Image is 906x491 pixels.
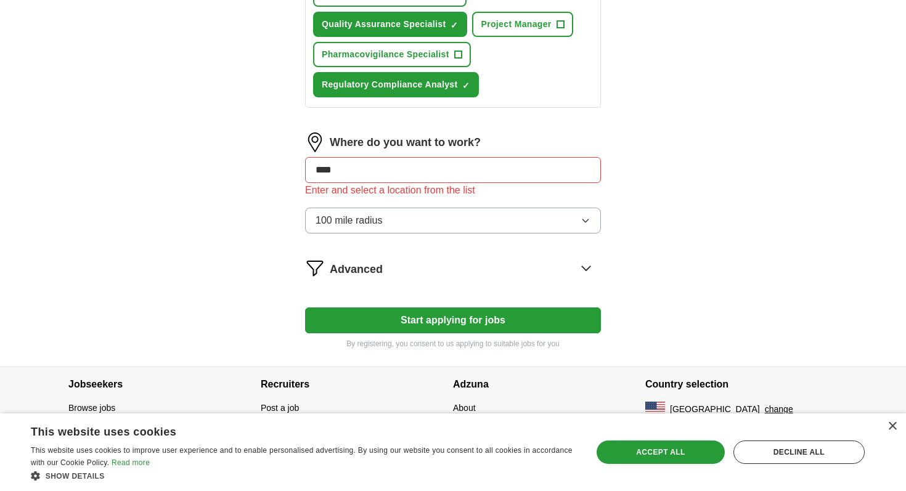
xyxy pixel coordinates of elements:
[305,132,325,152] img: location.png
[31,421,545,439] div: This website uses cookies
[305,183,601,198] div: Enter and select a location from the list
[453,403,476,413] a: About
[112,458,150,467] a: Read more, opens a new window
[46,472,105,481] span: Show details
[305,258,325,278] img: filter
[330,134,481,151] label: Where do you want to work?
[313,72,479,97] button: Regulatory Compliance Analyst✓
[330,261,383,278] span: Advanced
[322,48,449,61] span: Pharmacovigilance Specialist
[645,402,665,416] img: US flag
[888,422,897,431] div: Close
[451,20,458,30] span: ✓
[645,367,838,402] h4: Country selection
[481,18,551,31] span: Project Manager
[733,440,865,464] div: Decline all
[31,469,576,482] div: Show details
[472,12,573,37] button: Project Manager
[305,307,601,333] button: Start applying for jobs
[322,78,457,91] span: Regulatory Compliance Analyst
[31,446,573,467] span: This website uses cookies to improve user experience and to enable personalised advertising. By u...
[313,12,467,37] button: Quality Assurance Specialist✓
[305,338,601,349] p: By registering, you consent to us applying to suitable jobs for you
[316,213,383,228] span: 100 mile radius
[765,403,793,416] button: change
[322,18,446,31] span: Quality Assurance Specialist
[313,42,471,67] button: Pharmacovigilance Specialist
[305,208,601,233] button: 100 mile radius
[68,403,115,413] a: Browse jobs
[597,440,725,464] div: Accept all
[261,403,299,413] a: Post a job
[462,81,470,91] span: ✓
[670,403,760,416] span: [GEOGRAPHIC_DATA]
